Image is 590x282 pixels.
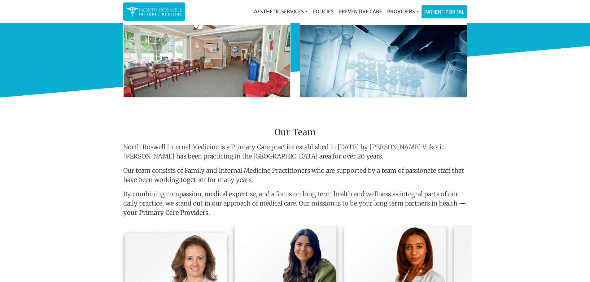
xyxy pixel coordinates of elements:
h3: Our Team [123,127,467,140]
img: North Roswell Internal Medicine [126,6,182,18]
img: North Roswell Internal Medicine Clinical Research [300,25,467,97]
p: North Roswell Internal Medicine is a Primary Care practice established in [DATE] by [PERSON_NAME]... [123,142,467,161]
a: Patient Portal [422,6,467,18]
p: By combining compassion, medical expertise, and a focus on long term health and wellness as integ... [123,189,467,220]
a: Policies [310,5,336,18]
strong: your Primary Care Providers [123,209,208,216]
img: North Roswell Internal Medicine [124,25,290,97]
a: Providers [385,5,421,18]
a: Aesthetic Services [251,5,310,18]
a: Preventive Care [336,5,385,18]
p: Our team consists of Family and Internal Medicine Practitioners who are supported by a team of pa... [123,166,467,184]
